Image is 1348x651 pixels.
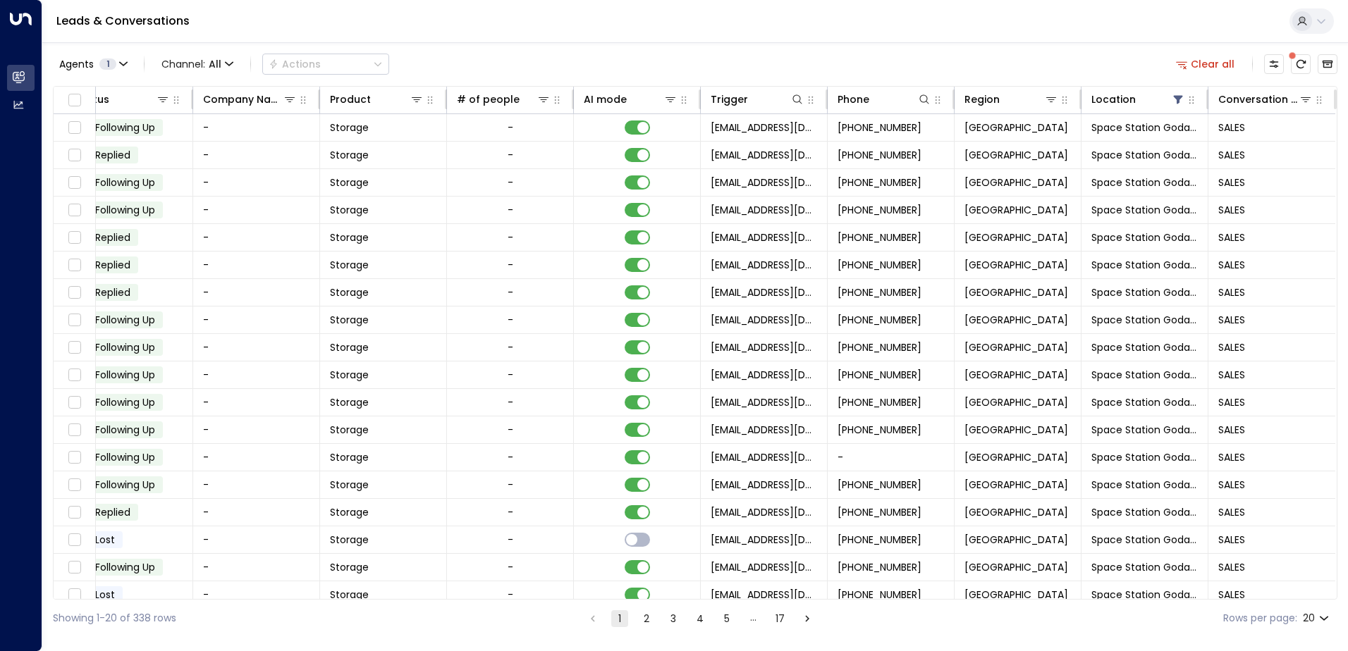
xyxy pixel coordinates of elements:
span: Space Station Godalming [1091,313,1198,327]
span: Space Station Godalming [1091,285,1198,299]
span: SALES [1218,423,1245,437]
div: # of people [457,91,520,108]
span: Toggle select row [66,311,83,329]
span: Following Up [95,313,155,327]
div: - [508,258,513,272]
span: Storage [330,258,369,272]
td: - [193,142,320,168]
span: Surrey [964,203,1068,217]
span: SALES [1218,395,1245,409]
div: - [508,588,513,602]
span: Toggle select row [66,119,83,137]
td: - [193,197,320,223]
span: leads@space-station.co.uk [711,368,817,382]
div: - [508,533,513,547]
td: - [193,334,320,361]
span: Toggle select row [66,531,83,549]
span: +447927001676 [838,148,921,162]
span: There are new threads available. Refresh the grid to view the latest updates. [1291,54,1311,74]
span: Space Station Godalming [1091,340,1198,354]
div: Status [76,91,170,108]
button: Go to page 3 [665,610,682,627]
td: - [193,581,320,608]
span: Storage [330,203,369,217]
span: leads@space-station.co.uk [711,120,817,135]
div: Region [964,91,1058,108]
span: Toggle select row [66,449,83,466]
div: Company Name [203,91,297,108]
td: - [193,361,320,388]
span: 1 [99,58,116,70]
span: SALES [1218,505,1245,519]
span: Storage [330,505,369,519]
span: +447704059881 [838,533,921,547]
span: Toggle select row [66,421,83,439]
span: Space Station Godalming [1091,230,1198,244]
span: Storage [330,148,369,162]
span: Storage [330,285,369,299]
span: Storage [330,588,369,602]
span: Surrey [964,120,1068,135]
div: - [508,285,513,299]
span: SALES [1218,560,1245,574]
span: Surrey [964,423,1068,437]
button: page 1 [611,610,628,627]
button: Channel:All [156,54,239,74]
div: - [508,313,513,327]
span: SALES [1218,340,1245,354]
span: Surrey [964,148,1068,162]
a: Leads & Conversations [56,13,190,29]
button: Go to next page [799,610,816,627]
div: Trigger [711,91,804,108]
span: Space Station Godalming [1091,203,1198,217]
span: Replied [95,230,130,244]
span: Storage [330,230,369,244]
td: - [828,444,955,471]
div: - [508,148,513,162]
span: +447414919011 [838,258,921,272]
span: Toggle select row [66,339,83,356]
button: Clear all [1170,54,1241,74]
span: Surrey [964,450,1068,464]
span: Surrey [964,533,1068,547]
div: Phone [838,91,931,108]
span: +447803249174 [838,368,921,382]
div: - [508,450,513,464]
span: Surrey [964,340,1068,354]
span: Surrey [964,285,1068,299]
td: - [193,444,320,471]
span: Toggle select all [66,92,83,109]
span: SALES [1218,258,1245,272]
span: leads@space-station.co.uk [711,203,817,217]
span: leads@space-station.co.uk [711,175,817,190]
span: Space Station Godalming [1091,175,1198,190]
div: - [508,395,513,409]
div: Trigger [711,91,748,108]
div: Conversation Type [1218,91,1313,108]
span: +447974369874 [838,120,921,135]
span: Toggle select row [66,394,83,411]
span: Storage [330,340,369,354]
span: Toggle select row [66,284,83,302]
td: - [193,499,320,526]
td: - [193,416,320,443]
span: Space Station Godalming [1091,588,1198,602]
span: Replied [95,258,130,272]
div: - [508,368,513,382]
span: +447852138220 [838,203,921,217]
span: Storage [330,478,369,492]
nav: pagination navigation [584,609,816,627]
div: Company Name [203,91,283,108]
td: - [193,471,320,498]
span: Space Station Godalming [1091,450,1198,464]
div: - [508,478,513,492]
div: AI mode [584,91,627,108]
td: - [193,252,320,278]
span: +447715680157 [838,395,921,409]
span: leads@space-station.co.uk [711,230,817,244]
div: - [508,505,513,519]
div: Button group with a nested menu [262,54,389,75]
span: Surrey [964,505,1068,519]
span: +447555385933 [838,423,921,437]
span: SALES [1218,230,1245,244]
